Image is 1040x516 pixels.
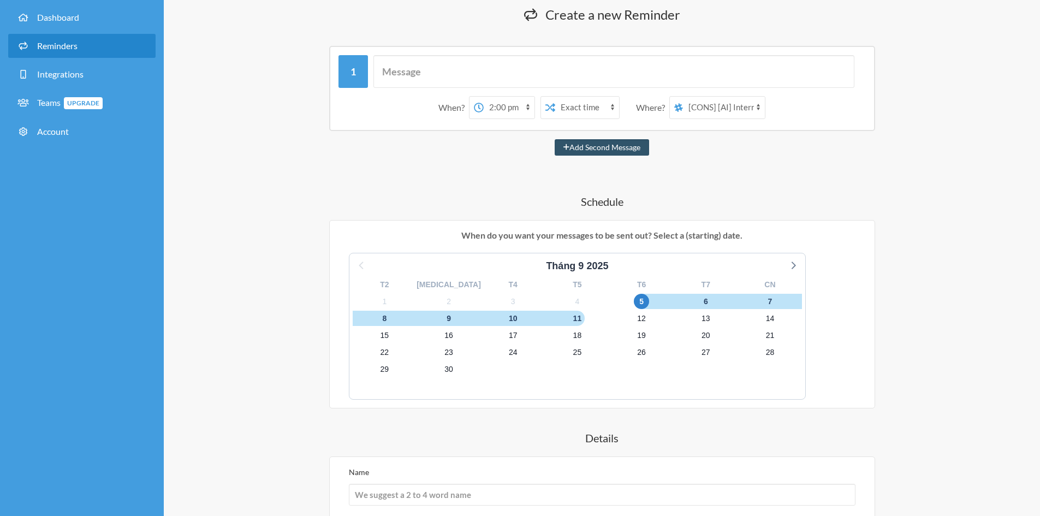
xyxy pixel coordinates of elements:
[8,5,156,29] a: Dashboard
[8,91,156,115] a: TeamsUpgrade
[762,345,777,360] span: Thứ Ba, 28 tháng 10, 2025
[377,345,392,360] span: Thứ Tư, 22 tháng 10, 2025
[441,362,456,377] span: Thứ Năm, 30 tháng 10, 2025
[634,328,649,343] span: Chủ Nhật, 19 tháng 10, 2025
[64,97,103,109] span: Upgrade
[569,294,585,309] span: Thứ Bảy, 4 tháng 10, 2025
[738,276,803,293] div: CN
[441,345,456,360] span: Thứ Năm, 23 tháng 10, 2025
[37,126,69,137] span: Account
[674,276,738,293] div: T7
[698,294,714,309] span: Thứ Hai, 6 tháng 10, 2025
[338,229,866,242] p: When do you want your messages to be sent out? Select a (starting) date.
[37,97,103,108] span: Teams
[37,69,84,79] span: Integrations
[349,484,855,506] input: We suggest a 2 to 4 word name
[569,345,585,360] span: Thứ Bảy, 25 tháng 10, 2025
[275,430,930,446] h4: Details
[545,7,680,22] span: Create a new Reminder
[506,328,521,343] span: Thứ Sáu, 17 tháng 10, 2025
[634,311,649,326] span: Chủ Nhật, 12 tháng 10, 2025
[569,311,585,326] span: Thứ Bảy, 11 tháng 10, 2025
[569,328,585,343] span: Thứ Bảy, 18 tháng 10, 2025
[441,328,456,343] span: Thứ Năm, 16 tháng 10, 2025
[762,311,777,326] span: Thứ Ba, 14 tháng 10, 2025
[609,276,674,293] div: T6
[555,139,649,156] button: Add Second Message
[542,259,613,274] div: Tháng 9 2025
[506,345,521,360] span: Thứ Sáu, 24 tháng 10, 2025
[373,55,854,88] input: Message
[353,276,417,293] div: T2
[8,34,156,58] a: Reminders
[506,294,521,309] span: Thứ Sáu, 3 tháng 10, 2025
[8,62,156,86] a: Integrations
[545,276,610,293] div: T5
[762,294,777,309] span: Thứ Ba, 7 tháng 10, 2025
[506,311,521,326] span: Thứ Sáu, 10 tháng 10, 2025
[698,345,714,360] span: Thứ Hai, 27 tháng 10, 2025
[698,328,714,343] span: Thứ Hai, 20 tháng 10, 2025
[438,96,469,119] div: When?
[275,194,930,209] h4: Schedule
[377,328,392,343] span: Thứ Tư, 15 tháng 10, 2025
[37,40,78,51] span: Reminders
[636,96,669,119] div: Where?
[441,311,456,326] span: Thứ Năm, 9 tháng 10, 2025
[377,311,392,326] span: Thứ Tư, 8 tháng 10, 2025
[441,294,456,309] span: Thứ Năm, 2 tháng 10, 2025
[349,467,369,477] label: Name
[377,294,392,309] span: Thứ Tư, 1 tháng 10, 2025
[634,294,649,309] span: Chủ Nhật, 5 tháng 10, 2025
[377,362,392,377] span: Thứ Tư, 29 tháng 10, 2025
[37,12,79,22] span: Dashboard
[8,120,156,144] a: Account
[417,276,481,293] div: [MEDICAL_DATA]
[698,311,714,326] span: Thứ Hai, 13 tháng 10, 2025
[762,328,777,343] span: Thứ Ba, 21 tháng 10, 2025
[481,276,545,293] div: T4
[634,345,649,360] span: Chủ Nhật, 26 tháng 10, 2025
